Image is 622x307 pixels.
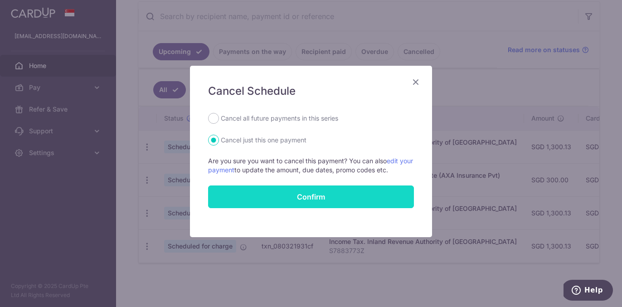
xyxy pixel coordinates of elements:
button: Close [410,77,421,88]
label: Cancel all future payments in this series [221,113,338,124]
p: Are you sure you want to cancel this payment? You can also to update the amount, due dates, promo... [208,156,414,175]
label: Cancel just this one payment [221,135,306,146]
h5: Cancel Schedule [208,84,414,98]
button: Confirm [208,185,414,208]
iframe: Opens a widget where you can find more information [564,280,613,302]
